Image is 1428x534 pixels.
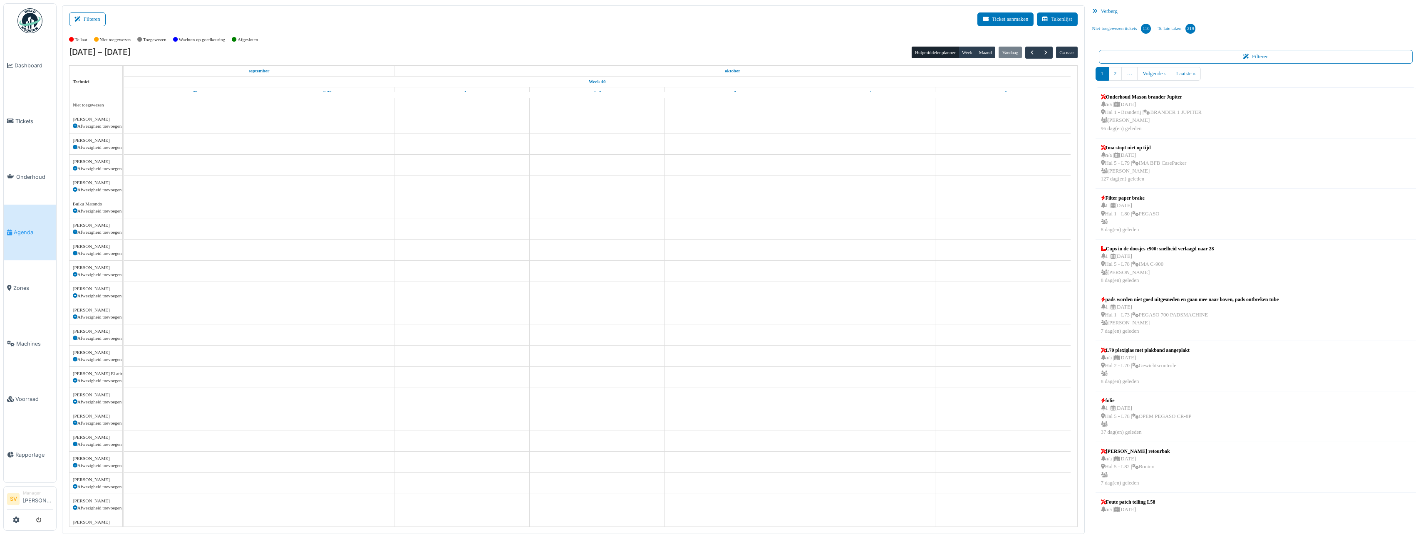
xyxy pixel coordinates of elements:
[977,12,1034,26] button: Ticket aanmaken
[73,370,119,377] div: [PERSON_NAME] El atimi
[73,328,119,335] div: [PERSON_NAME]
[1141,24,1151,34] div: 116
[1101,296,1279,303] div: pads worden niet goed uitgesneden en gaan mee naar boven, pads ontbreken tube
[73,264,119,271] div: [PERSON_NAME]
[73,123,119,130] div: Afwezigheid toevoegen
[1099,142,1189,185] a: Ima stopt niet op tijd n/a |[DATE] Hal 5 - L79 |IMA BFB CasePacker [PERSON_NAME]127 dag(en) geleden
[1171,67,1201,81] a: Laatste »
[69,47,131,57] h2: [DATE] – [DATE]
[73,165,119,172] div: Afwezigheid toevoegen
[959,47,976,58] button: Week
[23,490,53,508] li: [PERSON_NAME]
[1101,498,1182,506] div: Foute patch telling L58
[73,179,119,186] div: [PERSON_NAME]
[7,490,53,510] a: SV Manager[PERSON_NAME]
[15,395,53,403] span: Voorraad
[73,285,119,292] div: [PERSON_NAME]
[1101,194,1160,202] div: Filter paper brake
[143,36,166,43] label: Toegewezen
[1185,24,1195,34] div: 219
[73,483,119,490] div: Afwezigheid toevoegen
[1099,294,1281,337] a: pads worden niet goed uitgesneden en gaan mee naar boven, pads ontbreken tube 1 |[DATE] Hal 1 - L...
[4,316,56,371] a: Machines
[73,186,119,193] div: Afwezigheid toevoegen
[1039,47,1052,59] button: Volgende
[73,208,119,215] div: Afwezigheid toevoegen
[1089,5,1423,17] div: Verberg
[1099,395,1194,438] a: folie 1 |[DATE] Hal 5 - L78 |OPEM PEGASO CR-8P 37 dag(en) geleden
[1099,192,1162,236] a: Filter paper brake 1 |[DATE] Hal 1 - L80 |PEGASO 8 dag(en) geleden
[75,36,87,43] label: Te laat
[1089,17,1155,40] a: Niet-toegewezen tickets
[16,340,53,348] span: Machines
[591,87,603,98] a: 2 oktober 2025
[73,349,119,356] div: [PERSON_NAME]
[23,490,53,496] div: Manager
[73,79,89,84] span: Technici
[238,36,258,43] label: Afgesloten
[73,137,119,144] div: [PERSON_NAME]
[73,222,119,229] div: [PERSON_NAME]
[73,229,119,236] div: Afwezigheid toevoegen
[975,47,995,58] button: Maand
[179,36,226,43] label: Wachten op goedkeuring
[1096,67,1109,81] a: 1
[4,427,56,483] a: Rapportage
[4,38,56,94] a: Dashboard
[73,462,119,469] div: Afwezigheid toevoegen
[1096,67,1416,87] nav: pager
[73,455,119,462] div: [PERSON_NAME]
[183,87,200,98] a: 29 september 2025
[16,173,53,181] span: Onderhoud
[4,260,56,316] a: Zones
[73,398,119,405] div: Afwezigheid toevoegen
[1137,67,1171,81] a: Volgende ›
[73,377,119,384] div: Afwezigheid toevoegen
[1101,455,1170,487] div: n/a | [DATE] Hal 5 - L82 | Bonino 7 dag(en) geleden
[1056,47,1078,58] button: Ga naar
[73,356,119,363] div: Afwezigheid toevoegen
[1101,93,1202,101] div: Onderhoud Maxon brander Jupiter
[247,66,272,76] a: 29 september 2025
[73,420,119,427] div: Afwezigheid toevoegen
[73,335,119,342] div: Afwezigheid toevoegen
[1101,252,1214,284] div: 1 | [DATE] Hal 5 - L78 | IMA C-900 [PERSON_NAME] 8 dag(en) geleden
[4,94,56,149] a: Tickets
[73,497,119,504] div: [PERSON_NAME]
[73,144,119,151] div: Afwezigheid toevoegen
[14,228,53,236] span: Agenda
[320,87,334,98] a: 30 september 2025
[73,250,119,257] div: Afwezigheid toevoegen
[73,307,119,314] div: [PERSON_NAME]
[73,271,119,278] div: Afwezigheid toevoegen
[1101,447,1170,455] div: [PERSON_NAME] retourbak
[912,47,959,58] button: Hulpmiddelenplanner
[73,200,119,208] div: Buiku Matondo
[1101,202,1160,234] div: 1 | [DATE] Hal 1 - L80 | PEGASO 8 dag(en) geleden
[1101,151,1187,183] div: n/a | [DATE] Hal 5 - L79 | IMA BFB CasePacker [PERSON_NAME] 127 dag(en) geleden
[1099,445,1172,489] a: [PERSON_NAME] retourbak n/a |[DATE] Hal 5 - L82 |Bonino 7 dag(en) geleden
[1101,404,1192,436] div: 1 | [DATE] Hal 5 - L78 | OPEM PEGASO CR-8P 37 dag(en) geleden
[73,391,119,398] div: [PERSON_NAME]
[1037,12,1077,26] button: Takenlijst
[73,504,119,512] div: Afwezigheid toevoegen
[1101,144,1187,151] div: Ima stopt niet op tijd
[1025,47,1039,59] button: Vorige
[999,47,1021,58] button: Vandaag
[997,87,1009,98] a: 5 oktober 2025
[15,62,53,69] span: Dashboard
[69,12,106,26] button: Filteren
[1099,50,1413,64] button: Filteren
[587,77,608,87] a: Week 40
[15,451,53,459] span: Rapportage
[1121,67,1138,81] a: …
[1099,91,1204,135] a: Onderhoud Maxon brander Jupiter n/a |[DATE] Hal 1 - Branderij |BRANDER 1 JUPITER [PERSON_NAME]96 ...
[13,284,53,292] span: Zones
[73,292,119,299] div: Afwezigheid toevoegen
[1101,101,1202,133] div: n/a | [DATE] Hal 1 - Branderij | BRANDER 1 JUPITER [PERSON_NAME] 96 dag(en) geleden
[1101,245,1214,252] div: Cups in de doosjes c900: snelheid verlaagd naar 28
[1099,243,1216,287] a: Cups in de doosjes c900: snelheid verlaagd naar 28 1 |[DATE] Hal 5 - L78 |IMA C-900 [PERSON_NAME]...
[1101,303,1279,335] div: 1 | [DATE] Hal 1 - L73 | PEGASO 700 PADSMACHINE [PERSON_NAME] 7 dag(en) geleden
[862,87,874,98] a: 4 oktober 2025
[4,149,56,205] a: Onderhoud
